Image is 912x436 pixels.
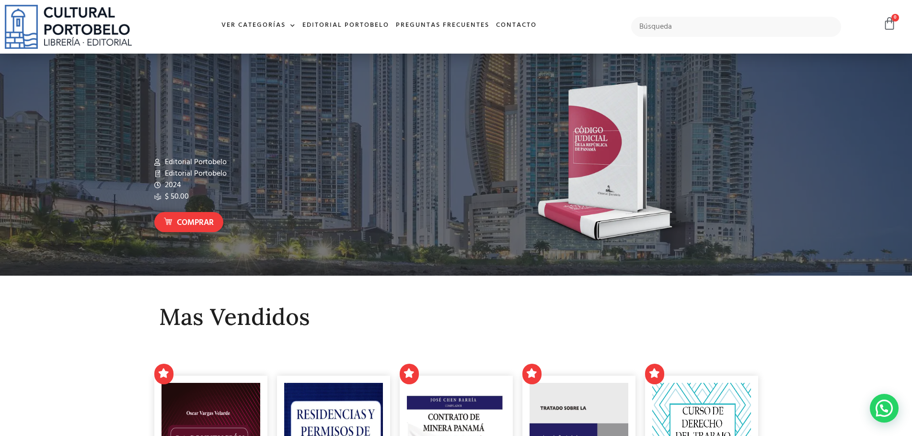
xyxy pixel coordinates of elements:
a: 0 [883,17,896,31]
span: Comprar [177,217,214,229]
a: Editorial Portobelo [299,15,393,36]
input: Búsqueda [631,17,841,37]
span: Editorial Portobelo [162,157,227,168]
a: Comprar [154,212,223,233]
span: 2024 [162,179,181,191]
a: Preguntas frecuentes [393,15,493,36]
span: Editorial Portobelo [162,168,227,179]
a: Contacto [493,15,540,36]
span: 0 [891,14,899,22]
a: Ver Categorías [218,15,299,36]
h2: Mas Vendidos [159,304,753,330]
span: $ 50.00 [162,191,189,202]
